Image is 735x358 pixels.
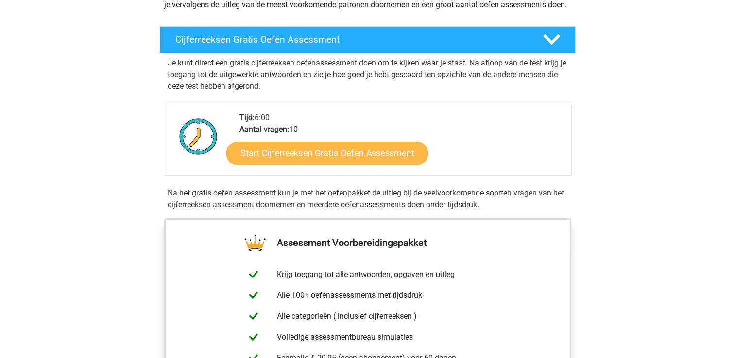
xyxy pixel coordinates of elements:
p: Je kunt direct een gratis cijferreeksen oefenassessment doen om te kijken waar je staat. Na afloo... [168,57,568,92]
a: Cijferreeksen Gratis Oefen Assessment [156,26,580,53]
div: Na het gratis oefen assessment kun je met het oefenpakket de uitleg bij de veelvoorkomende soorte... [164,187,572,211]
img: Klok [174,112,223,161]
a: Start Cijferreeksen Gratis Oefen Assessment [226,141,428,164]
h4: Cijferreeksen Gratis Oefen Assessment [175,34,527,45]
div: 6:00 10 [232,112,571,175]
b: Aantal vragen: [239,125,289,134]
b: Tijd: [239,113,255,122]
